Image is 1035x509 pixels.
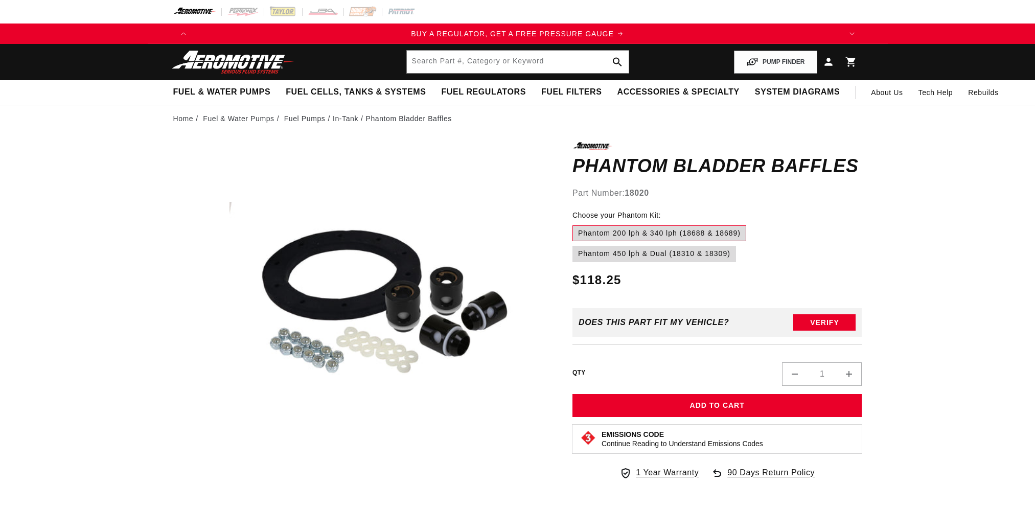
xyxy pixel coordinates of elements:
img: Emissions code [580,430,596,446]
summary: Fuel & Water Pumps [166,80,279,104]
span: Fuel Regulators [441,87,525,98]
span: Tech Help [918,87,953,98]
button: PUMP FINDER [734,51,817,74]
span: $118.25 [572,271,622,289]
summary: Tech Help [911,80,961,105]
button: Translation missing: en.sections.announcements.next_announcement [842,24,862,44]
button: Verify [793,314,856,331]
a: Fuel & Water Pumps [203,113,274,124]
div: Does This part fit My vehicle? [579,318,729,327]
span: Fuel Filters [541,87,602,98]
a: 90 Days Return Policy [711,466,815,490]
button: search button [606,51,629,73]
li: Phantom Bladder Baffles [366,113,452,124]
span: Fuel & Water Pumps [173,87,271,98]
label: Phantom 450 lph & Dual (18310 & 18309) [572,246,736,262]
a: About Us [863,80,910,105]
summary: Fuel Regulators [433,80,533,104]
a: Home [173,113,194,124]
button: Add to Cart [572,394,862,417]
slideshow-component: Translation missing: en.sections.announcements.announcement_bar [148,24,888,44]
span: BUY A REGULATOR, GET A FREE PRESSURE GAUGE [411,30,614,38]
p: Continue Reading to Understand Emissions Codes [602,439,763,448]
button: Translation missing: en.sections.announcements.previous_announcement [173,24,194,44]
summary: System Diagrams [747,80,847,104]
a: BUY A REGULATOR, GET A FREE PRESSURE GAUGE [194,28,842,39]
a: 1 Year Warranty [619,466,699,479]
strong: Emissions Code [602,430,664,438]
h1: Phantom Bladder Baffles [572,158,862,174]
label: Phantom 200 lph & 340 lph (18688 & 18689) [572,225,746,242]
span: About Us [871,88,903,97]
span: System Diagrams [755,87,840,98]
media-gallery: Gallery Viewer [173,142,552,492]
span: 1 Year Warranty [636,466,699,479]
strong: 18020 [625,189,649,197]
legend: Choose your Phantom Kit: [572,210,662,221]
a: Fuel Pumps [284,113,326,124]
label: QTY [572,368,586,377]
button: Emissions CodeContinue Reading to Understand Emissions Codes [602,430,763,448]
span: Fuel Cells, Tanks & Systems [286,87,426,98]
summary: Fuel Cells, Tanks & Systems [278,80,433,104]
nav: breadcrumbs [173,113,862,124]
summary: Accessories & Specialty [610,80,747,104]
img: Aeromotive [169,50,297,74]
span: 90 Days Return Policy [727,466,815,490]
li: In-Tank [333,113,366,124]
div: 1 of 4 [194,28,842,39]
div: Announcement [194,28,842,39]
div: Part Number: [572,187,862,200]
input: Search by Part Number, Category or Keyword [407,51,629,73]
summary: Rebuilds [960,80,1006,105]
summary: Fuel Filters [534,80,610,104]
span: Accessories & Specialty [617,87,740,98]
span: Rebuilds [968,87,998,98]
